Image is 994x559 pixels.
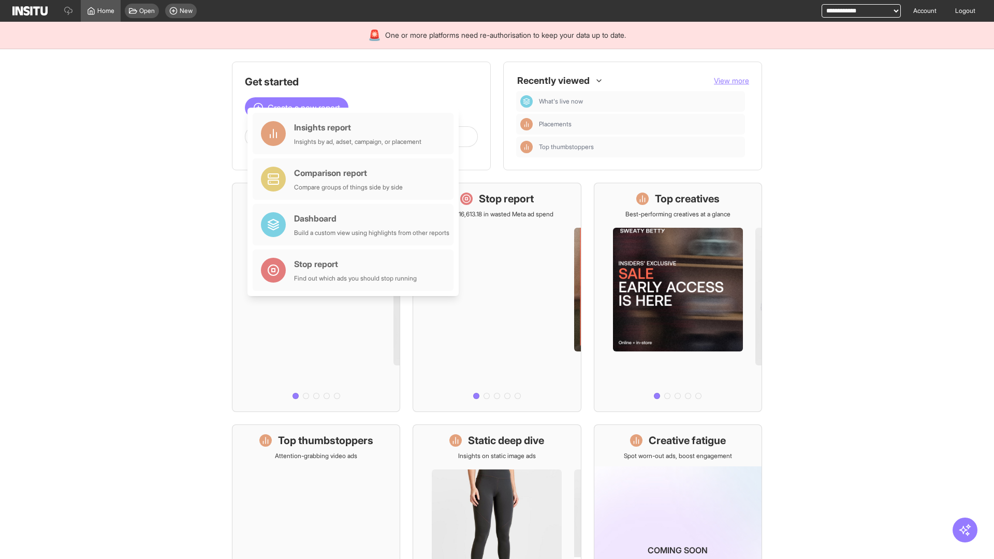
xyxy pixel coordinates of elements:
p: Save £16,613.18 in wasted Meta ad spend [440,210,553,218]
div: Stop report [294,258,417,270]
button: View more [714,76,749,86]
span: View more [714,76,749,85]
div: Find out which ads you should stop running [294,274,417,283]
span: What's live now [539,97,741,106]
span: Placements [539,120,572,128]
span: Create a new report [268,101,340,114]
p: Insights on static image ads [458,452,536,460]
span: Top thumbstoppers [539,143,594,151]
div: Insights [520,118,533,130]
div: Compare groups of things side by side [294,183,403,192]
div: Dashboard [520,95,533,108]
div: Insights [520,141,533,153]
h1: Stop report [479,192,534,206]
img: Logo [12,6,48,16]
div: Build a custom view using highlights from other reports [294,229,449,237]
button: Create a new report [245,97,348,118]
div: Insights by ad, adset, campaign, or placement [294,138,421,146]
div: 🚨 [368,28,381,42]
a: Stop reportSave £16,613.18 in wasted Meta ad spend [413,183,581,412]
span: Placements [539,120,741,128]
span: One or more platforms need re-authorisation to keep your data up to date. [385,30,626,40]
a: What's live nowSee all active ads instantly [232,183,400,412]
span: New [180,7,193,15]
h1: Top creatives [655,192,720,206]
p: Attention-grabbing video ads [275,452,357,460]
div: Comparison report [294,167,403,179]
span: Home [97,7,114,15]
span: Open [139,7,155,15]
a: Top creativesBest-performing creatives at a glance [594,183,762,412]
h1: Static deep dive [468,433,544,448]
div: Insights report [294,121,421,134]
span: Top thumbstoppers [539,143,741,151]
p: Best-performing creatives at a glance [625,210,730,218]
div: Dashboard [294,212,449,225]
span: What's live now [539,97,583,106]
h1: Top thumbstoppers [278,433,373,448]
h1: Get started [245,75,478,89]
